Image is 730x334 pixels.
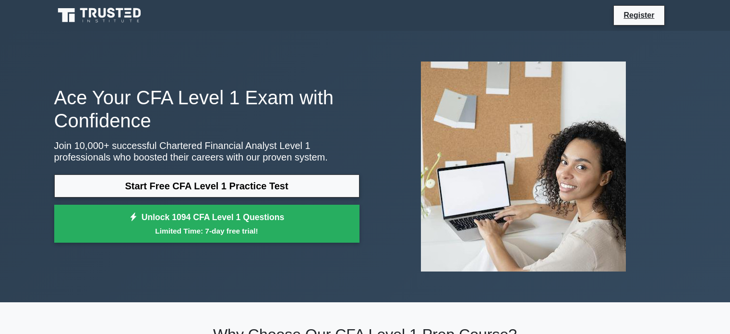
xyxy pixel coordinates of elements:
a: Unlock 1094 CFA Level 1 QuestionsLimited Time: 7-day free trial! [54,205,359,243]
a: Register [618,9,660,21]
h1: Ace Your CFA Level 1 Exam with Confidence [54,86,359,132]
p: Join 10,000+ successful Chartered Financial Analyst Level 1 professionals who boosted their caree... [54,140,359,163]
small: Limited Time: 7-day free trial! [66,225,347,236]
a: Start Free CFA Level 1 Practice Test [54,174,359,198]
